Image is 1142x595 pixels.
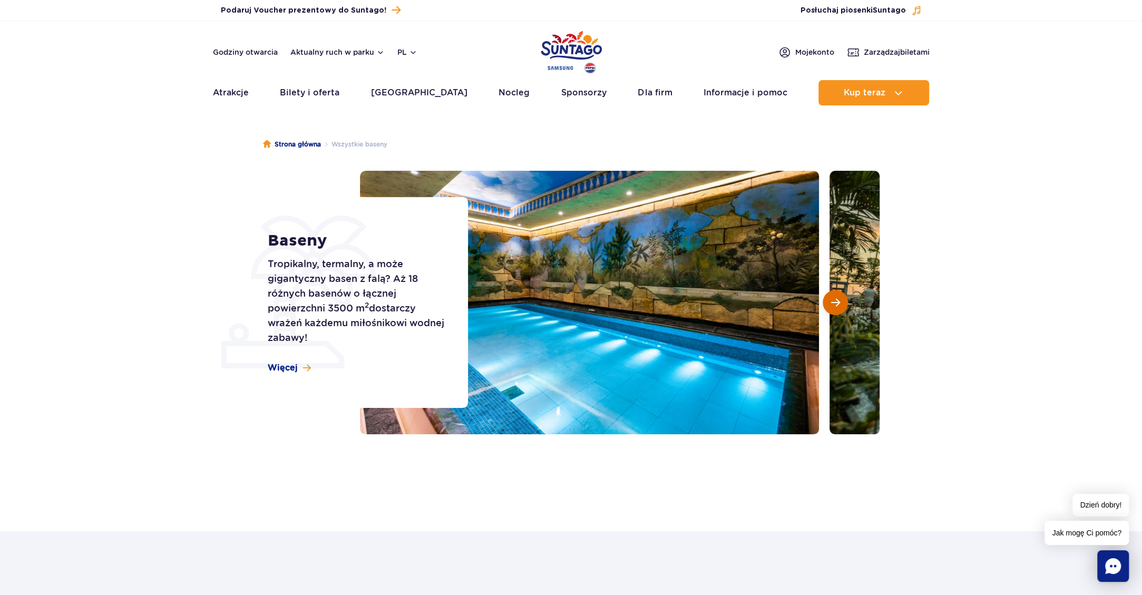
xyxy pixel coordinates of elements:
span: Podaruj Voucher prezentowy do Suntago! [221,5,386,16]
a: Informacje i pomoc [704,80,787,105]
a: Bilety i oferta [280,80,339,105]
span: Dzień dobry! [1072,494,1129,516]
a: Park of Poland [541,26,602,75]
span: Moje konto [795,47,834,57]
a: Atrakcje [213,80,249,105]
a: Nocleg [499,80,530,105]
a: Strona główna [263,139,321,150]
a: Dla firm [638,80,672,105]
span: Kup teraz [844,88,885,97]
span: Zarządzaj biletami [864,47,930,57]
button: Posłuchaj piosenkiSuntago [801,5,922,16]
span: Suntago [873,7,906,14]
span: Więcej [268,362,298,374]
a: [GEOGRAPHIC_DATA] [371,80,467,105]
a: Zarządzajbiletami [847,46,930,58]
button: pl [397,47,417,57]
p: Tropikalny, termalny, a może gigantyczny basen z falą? Aż 18 różnych basenów o łącznej powierzchn... [268,257,444,345]
button: Kup teraz [818,80,929,105]
img: Ciepły basen wewnętrzny z tropikalnymi malowidłami na ścianach [360,171,819,434]
span: Posłuchaj piosenki [801,5,906,16]
a: Podaruj Voucher prezentowy do Suntago! [221,3,401,17]
button: Następny slajd [823,290,848,315]
sup: 2 [365,301,369,309]
span: Jak mogę Ci pomóc? [1045,521,1129,545]
a: Sponsorzy [561,80,607,105]
button: Aktualny ruch w parku [290,48,385,56]
a: Więcej [268,362,311,374]
li: Wszystkie baseny [321,139,387,150]
a: Mojekonto [778,46,834,58]
a: Godziny otwarcia [213,47,278,57]
h1: Baseny [268,231,444,250]
div: Chat [1097,550,1129,582]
